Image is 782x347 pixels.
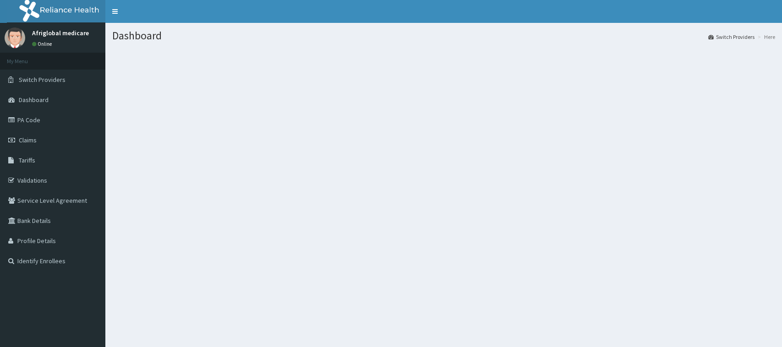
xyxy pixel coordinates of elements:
[112,30,775,42] h1: Dashboard
[19,76,66,84] span: Switch Providers
[19,136,37,144] span: Claims
[708,33,755,41] a: Switch Providers
[755,33,775,41] li: Here
[32,41,54,47] a: Online
[5,27,25,48] img: User Image
[19,156,35,164] span: Tariffs
[32,30,89,36] p: Afriglobal medicare
[19,96,49,104] span: Dashboard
